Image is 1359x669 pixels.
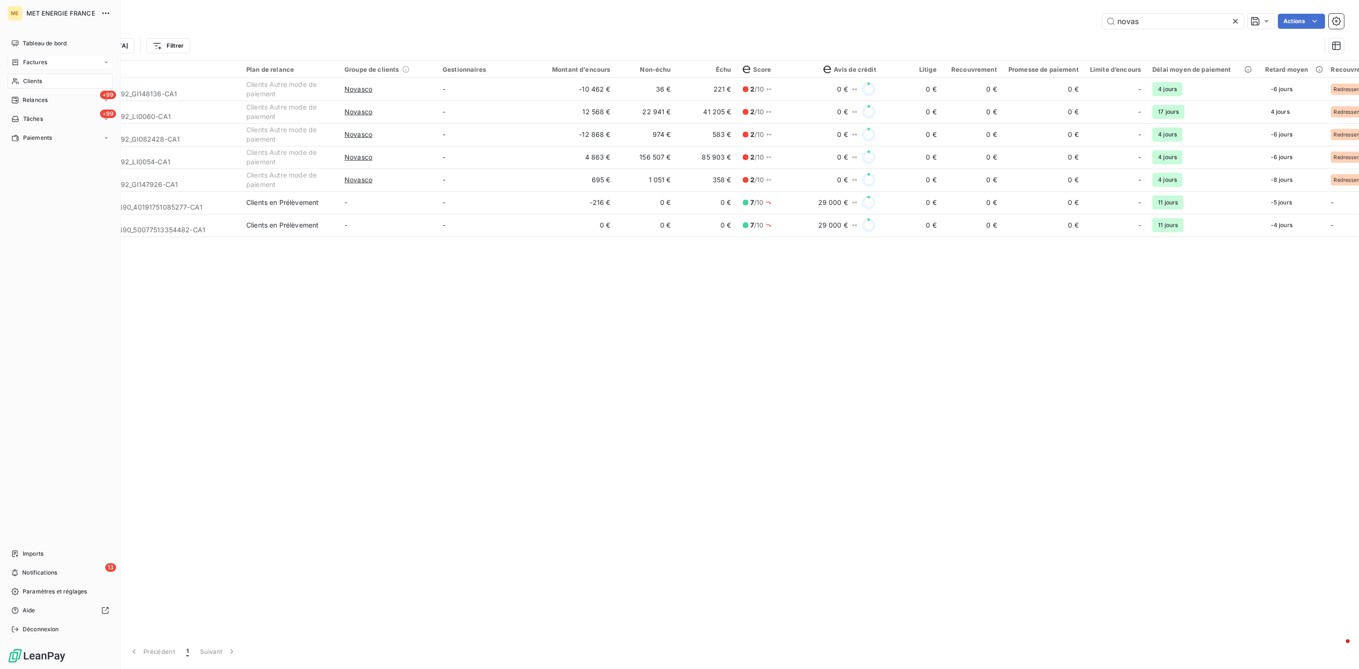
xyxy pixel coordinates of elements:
span: 2 [750,153,755,161]
td: 0 € [882,169,942,191]
span: - [443,85,445,93]
td: 974 € [616,123,677,146]
span: Imports [23,550,43,558]
span: METFRA000017892_GI082428-CA1 [65,135,235,144]
button: Précédent [124,642,181,661]
span: - [1138,198,1141,207]
span: 17 jours [1152,105,1184,119]
div: Clients Autre mode de paiement [246,170,333,189]
span: METFRA000017892_LI0060-CA1 [65,112,235,121]
span: - [443,221,445,229]
td: 0 € [1003,101,1084,123]
span: - [443,198,445,206]
span: Déconnexion [23,625,59,634]
span: 0 € [837,107,847,117]
span: 4 jours [1152,173,1183,187]
td: 358 € [677,169,737,191]
span: 7 [750,198,754,206]
td: 695 € [535,169,616,191]
span: 13 [105,563,116,572]
div: Clients Autre mode de paiement [246,80,333,99]
span: 0 € [837,85,847,94]
div: Échu [682,66,731,73]
span: Factures [23,58,47,67]
td: 221 € [677,78,737,101]
span: - [1138,220,1141,230]
div: Limite d’encours [1090,66,1141,73]
div: Promesse de paiement [1008,66,1079,73]
span: 11 jours [1152,218,1183,232]
input: Rechercher [1102,14,1244,29]
span: - [1138,175,1141,185]
iframe: Intercom live chat [1327,637,1350,660]
span: Avis de crédit [823,66,876,73]
td: 0 € [942,78,1003,101]
div: Délai moyen de paiement [1152,66,1253,73]
td: 12 568 € [535,101,616,123]
div: Gestionnaires [443,66,529,73]
span: MET ENERGIE FRANCE [26,9,95,17]
span: METFRA000017892_LI0054-CA1 [65,157,235,167]
td: 1 051 € [616,169,677,191]
td: 0 € [942,191,1003,214]
td: 0 € [1003,169,1084,191]
span: - [443,130,445,138]
img: Logo LeanPay [8,648,66,663]
span: METFRA000000690_40191751085277-CA1 [65,203,235,212]
td: 0 € [535,214,616,237]
span: - [1138,130,1141,139]
span: 4 jours [1152,82,1183,96]
span: - [344,221,347,229]
span: Novasco [344,152,372,162]
div: ME [8,6,23,21]
td: 0 € [1003,191,1084,214]
div: Plan de relance [246,66,333,73]
span: 0 € [837,175,847,185]
td: 583 € [677,123,737,146]
a: Aide [8,603,113,618]
span: 2 [750,130,755,138]
span: Novasco [344,85,372,94]
td: 0 € [942,123,1003,146]
span: 1 [186,647,189,656]
span: - [443,153,445,161]
span: / 10 [750,152,764,162]
span: -6 jours [1265,150,1298,164]
span: - [1138,85,1141,94]
span: Groupe de clients [344,66,399,73]
span: / 10 [750,220,764,230]
td: 0 € [677,191,737,214]
button: Suivant [194,642,242,661]
span: / 10 [750,198,764,207]
td: 0 € [677,214,737,237]
td: 0 € [942,169,1003,191]
td: 0 € [882,101,942,123]
span: -6 jours [1265,127,1298,142]
span: Clients [23,77,42,85]
td: 85 903 € [677,146,737,169]
span: METFRA000017892_GI147926-CA1 [65,180,235,189]
td: 0 € [882,214,942,237]
span: / 10 [750,85,764,94]
span: - [443,108,445,116]
span: Notifications [22,568,57,577]
span: +99 [100,110,116,118]
span: Paramètres et réglages [23,587,87,596]
td: 0 € [882,191,942,214]
span: -5 jours [1265,195,1298,210]
button: 1 [181,642,194,661]
span: / 10 [750,130,764,139]
span: 29 000 € [818,198,848,207]
button: Filtrer [146,38,190,53]
span: - [1138,107,1141,117]
td: 0 € [882,146,942,169]
td: 0 € [942,146,1003,169]
td: 0 € [1003,123,1084,146]
span: Novasco [344,130,372,139]
div: Montant d'encours [541,66,611,73]
span: Tableau de bord [23,39,67,48]
div: Clients Autre mode de paiement [246,148,333,167]
div: Litige [888,66,937,73]
td: 0 € [1003,214,1084,237]
td: 0 € [616,214,677,237]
